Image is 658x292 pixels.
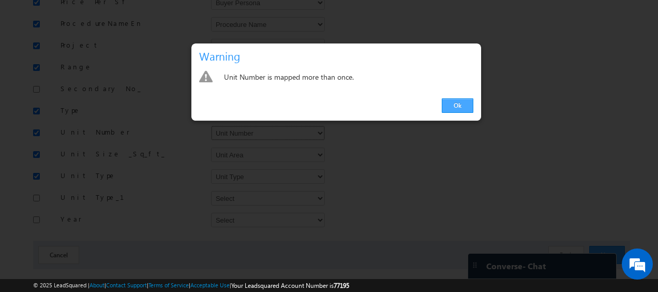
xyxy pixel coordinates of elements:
[199,47,477,65] h3: Warning
[54,54,174,68] div: Leave a message
[442,98,473,113] a: Ok
[334,282,349,289] span: 77195
[152,224,188,238] em: Submit
[18,54,43,68] img: d_60004797649_company_0_60004797649
[33,281,349,290] span: © 2025 LeadSquared | | | | |
[231,282,349,289] span: Your Leadsquared Account Number is
[148,282,189,288] a: Terms of Service
[190,282,230,288] a: Acceptable Use
[170,5,195,30] div: Minimize live chat window
[106,282,147,288] a: Contact Support
[89,282,104,288] a: About
[222,70,473,85] div: Unit Number is mapped more than once.
[13,96,189,215] textarea: Type your message and click 'Submit'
